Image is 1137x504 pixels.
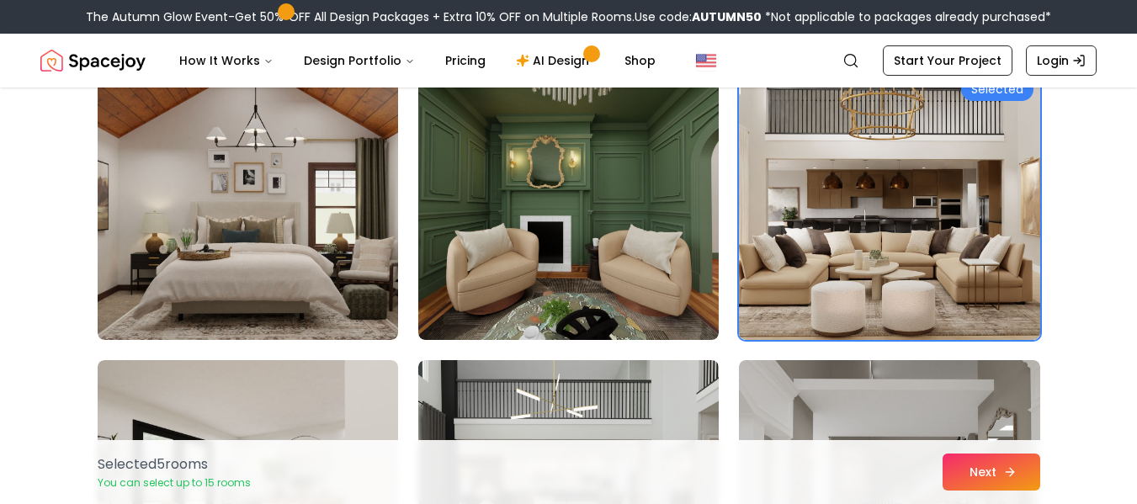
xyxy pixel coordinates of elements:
a: Pricing [432,44,499,77]
a: Shop [611,44,669,77]
img: Room room-79 [98,71,398,340]
b: AUTUMN50 [692,8,762,25]
button: Next [943,454,1040,491]
span: Use code: [635,8,762,25]
button: Design Portfolio [290,44,428,77]
img: Spacejoy Logo [40,44,146,77]
img: Room room-80 [418,71,719,340]
button: How It Works [166,44,287,77]
p: You can select up to 15 rooms [98,476,251,490]
div: Selected [961,77,1033,101]
a: Login [1026,45,1097,76]
a: Spacejoy [40,44,146,77]
img: Room room-81 [739,71,1039,340]
img: United States [696,50,716,71]
div: The Autumn Glow Event-Get 50% OFF All Design Packages + Extra 10% OFF on Multiple Rooms. [86,8,1051,25]
a: Start Your Project [883,45,1012,76]
nav: Main [166,44,669,77]
nav: Global [40,34,1097,88]
p: Selected 5 room s [98,454,251,475]
span: *Not applicable to packages already purchased* [762,8,1051,25]
a: AI Design [502,44,608,77]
